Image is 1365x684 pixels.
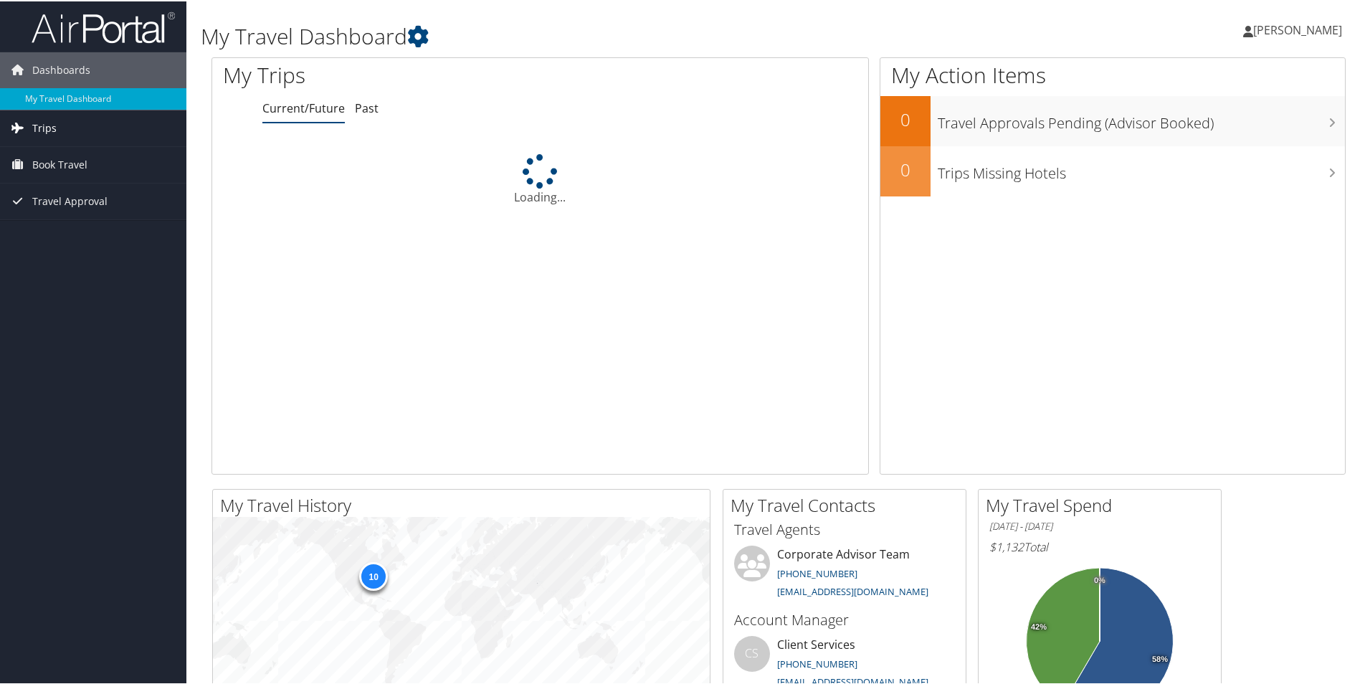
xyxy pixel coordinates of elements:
[355,99,379,115] a: Past
[1152,654,1168,662] tspan: 58%
[777,566,857,579] a: [PHONE_NUMBER]
[986,492,1221,516] h2: My Travel Spend
[880,59,1345,89] h1: My Action Items
[989,538,1024,554] span: $1,132
[938,105,1345,132] h3: Travel Approvals Pending (Advisor Booked)
[201,20,971,50] h1: My Travel Dashboard
[880,95,1345,145] a: 0Travel Approvals Pending (Advisor Booked)
[727,544,962,603] li: Corporate Advisor Team
[32,51,90,87] span: Dashboards
[1094,575,1105,584] tspan: 0%
[220,492,710,516] h2: My Travel History
[734,518,955,538] h3: Travel Agents
[938,155,1345,182] h3: Trips Missing Hotels
[32,182,108,218] span: Travel Approval
[734,635,770,670] div: CS
[777,656,857,669] a: [PHONE_NUMBER]
[880,156,931,181] h2: 0
[880,106,931,130] h2: 0
[32,9,175,43] img: airportal-logo.png
[32,146,87,181] span: Book Travel
[731,492,966,516] h2: My Travel Contacts
[989,518,1210,532] h6: [DATE] - [DATE]
[989,538,1210,554] h6: Total
[223,59,584,89] h1: My Trips
[777,584,928,597] a: [EMAIL_ADDRESS][DOMAIN_NAME]
[359,561,388,589] div: 10
[212,153,868,204] div: Loading...
[1031,622,1047,630] tspan: 42%
[1243,7,1356,50] a: [PERSON_NAME]
[32,109,57,145] span: Trips
[734,609,955,629] h3: Account Manager
[880,145,1345,195] a: 0Trips Missing Hotels
[1253,21,1342,37] span: [PERSON_NAME]
[262,99,345,115] a: Current/Future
